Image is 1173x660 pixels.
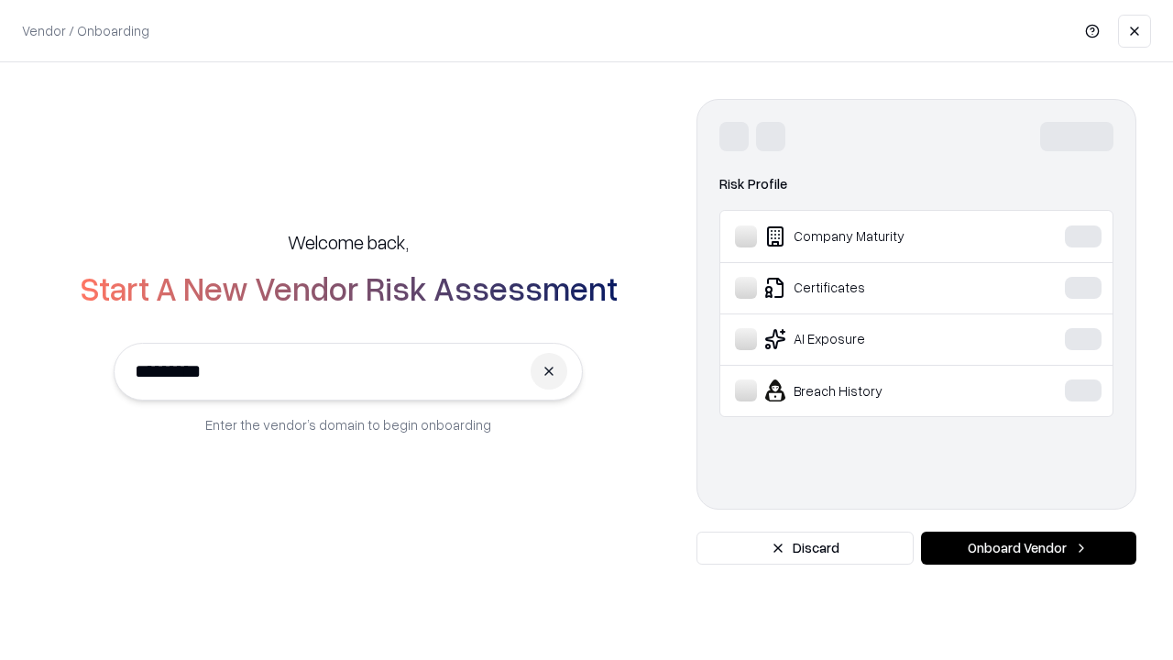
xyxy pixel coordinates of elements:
p: Vendor / Onboarding [22,21,149,40]
p: Enter the vendor’s domain to begin onboarding [205,415,491,434]
div: Certificates [735,277,1009,299]
div: Company Maturity [735,225,1009,247]
div: AI Exposure [735,328,1009,350]
button: Discard [696,532,914,565]
h5: Welcome back, [288,229,409,255]
div: Risk Profile [719,173,1113,195]
button: Onboard Vendor [921,532,1136,565]
div: Breach History [735,379,1009,401]
h2: Start A New Vendor Risk Assessment [80,269,618,306]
